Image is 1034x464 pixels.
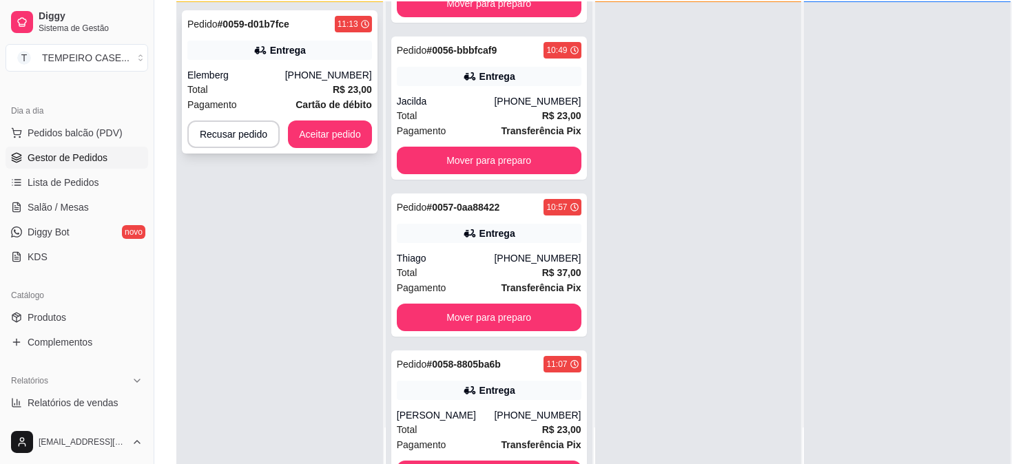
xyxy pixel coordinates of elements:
a: Produtos [6,306,148,328]
button: Mover para preparo [397,147,581,174]
span: Diggy [39,10,143,23]
span: Total [397,422,417,437]
span: Sistema de Gestão [39,23,143,34]
a: Lista de Pedidos [6,171,148,193]
span: KDS [28,250,48,264]
span: Diggy Bot [28,225,70,239]
span: Pagamento [397,123,446,138]
a: KDS [6,246,148,268]
div: TEMPEIRO CASE ... [42,51,130,65]
div: Thiago [397,251,495,265]
a: DiggySistema de Gestão [6,6,148,39]
strong: # 0059-d01b7fce [218,19,289,30]
span: Lista de Pedidos [28,176,99,189]
a: Diggy Botnovo [6,221,148,243]
span: Pagamento [397,280,446,295]
span: Pedido [397,359,427,370]
div: 11:07 [546,359,567,370]
a: Salão / Mesas [6,196,148,218]
div: [PHONE_NUMBER] [494,408,581,422]
span: [EMAIL_ADDRESS][DOMAIN_NAME] [39,436,126,447]
span: Salão / Mesas [28,200,89,214]
strong: R$ 23,00 [333,84,372,95]
strong: Transferência Pix [502,282,581,293]
a: Relatórios de vendas [6,392,148,414]
span: Pedidos balcão (PDV) [28,126,123,140]
span: Relatórios [11,375,48,386]
strong: Cartão de débito [296,99,371,110]
div: Dia a dia [6,100,148,122]
button: Pedidos balcão (PDV) [6,122,148,144]
a: Gestor de Pedidos [6,147,148,169]
div: [PHONE_NUMBER] [494,251,581,265]
a: Complementos [6,331,148,353]
button: Recusar pedido [187,120,280,148]
div: Entrega [270,43,306,57]
div: Elemberg [187,68,285,82]
button: Select a team [6,44,148,72]
span: Total [397,265,417,280]
button: [EMAIL_ADDRESS][DOMAIN_NAME] [6,425,148,458]
div: 10:49 [546,45,567,56]
span: Total [187,82,208,97]
div: Jacilda [397,94,495,108]
div: 10:57 [546,202,567,213]
strong: # 0058-8805ba6b [426,359,500,370]
div: 11:13 [338,19,358,30]
span: Pedido [397,45,427,56]
span: Gestor de Pedidos [28,151,107,165]
span: Produtos [28,310,66,324]
strong: Transferência Pix [502,125,581,136]
strong: # 0056-bbbfcaf9 [426,45,497,56]
div: [PHONE_NUMBER] [494,94,581,108]
a: Relatório de clientes [6,416,148,439]
div: [PHONE_NUMBER] [285,68,372,82]
div: Entrega [479,383,515,397]
button: Mover para preparo [397,304,581,331]
span: Pagamento [397,437,446,452]
div: Entrega [479,226,515,240]
span: Pagamento [187,97,237,112]
div: Entrega [479,70,515,83]
strong: R$ 23,00 [542,424,581,435]
span: Pedido [397,202,427,213]
span: Total [397,108,417,123]
strong: # 0057-0aa88422 [426,202,499,213]
strong: R$ 23,00 [542,110,581,121]
strong: R$ 37,00 [542,267,581,278]
span: Pedido [187,19,218,30]
span: Relatórios de vendas [28,396,118,410]
span: Complementos [28,335,92,349]
span: T [17,51,31,65]
div: Catálogo [6,284,148,306]
div: [PERSON_NAME] [397,408,495,422]
button: Aceitar pedido [288,120,372,148]
strong: Transferência Pix [502,439,581,450]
